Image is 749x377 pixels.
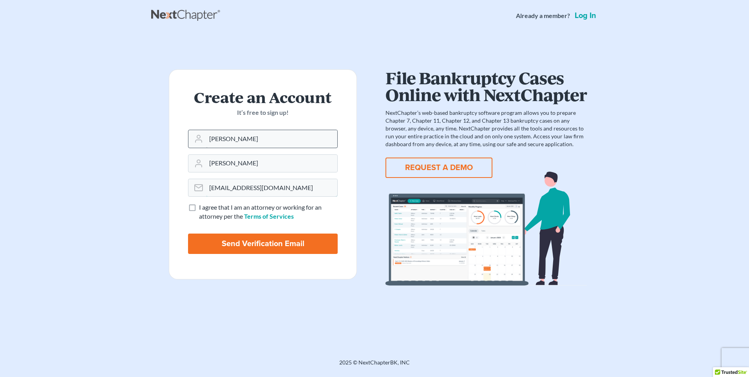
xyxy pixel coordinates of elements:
a: Terms of Services [244,212,294,220]
p: NextChapter’s web-based bankruptcy software program allows you to prepare Chapter 7, Chapter 11, ... [385,109,587,148]
input: Email Address [206,179,337,196]
img: dashboard-867a026336fddd4d87f0941869007d5e2a59e2bc3a7d80a2916e9f42c0117099.svg [385,172,587,286]
input: Last Name [206,155,337,172]
h2: Create an Account [188,89,338,105]
input: First Name [206,130,337,147]
h1: File Bankruptcy Cases Online with NextChapter [385,69,587,103]
strong: Already a member? [516,11,570,20]
span: I agree that I am an attorney or working for an attorney per the [199,203,322,220]
a: Log in [573,12,598,20]
div: 2025 © NextChapterBK, INC [151,359,598,373]
button: REQUEST A DEMO [385,158,492,178]
input: Send Verification Email [188,234,338,254]
p: It’s free to sign up! [188,108,338,117]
